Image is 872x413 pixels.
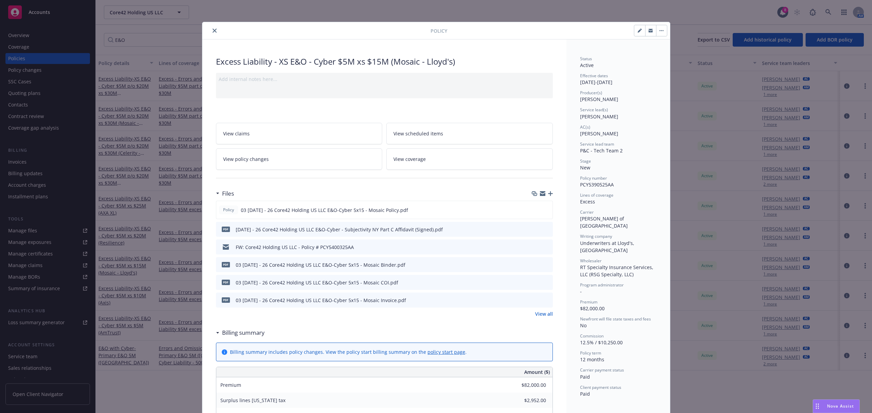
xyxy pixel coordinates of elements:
[580,356,604,363] span: 12 months
[580,164,590,171] span: New
[216,189,234,198] div: Files
[236,226,443,233] div: [DATE] - 26 Core42 Holding US LLC E&O-Cyber - Subjectivity NY Part C Affidavit (Signed).pdf
[223,155,269,163] span: View policy changes
[813,400,822,413] div: Drag to move
[222,189,234,198] h3: Files
[580,62,594,68] span: Active
[580,124,590,130] span: AC(s)
[580,113,618,120] span: [PERSON_NAME]
[386,148,553,170] a: View coverage
[544,226,550,233] button: preview file
[580,240,636,253] span: Underwriters at Lloyd's, [GEOGRAPHIC_DATA]
[216,148,383,170] a: View policy changes
[222,262,230,267] span: pdf
[533,226,539,233] button: download file
[236,279,398,286] div: 03 [DATE] - 26 Core42 Holding US LLC E&O-Cyber 5x15 - Mosaic COI.pdf
[222,227,230,232] span: pdf
[216,123,383,144] a: View claims
[222,280,230,285] span: pdf
[220,397,285,403] span: Surplus lines [US_STATE] tax
[544,244,550,251] button: preview file
[544,279,550,286] button: preview file
[580,107,608,113] span: Service lead(s)
[580,181,614,188] span: PCY5390525AA
[580,56,592,62] span: Status
[236,297,406,304] div: 03 [DATE] - 26 Core42 Holding US LLC E&O-Cyber 5x15 - Mosaic Invoice.pdf
[580,339,623,346] span: 12.5% / $10,250.00
[580,73,608,79] span: Effective dates
[580,316,651,322] span: Newfront will file state taxes and fees
[580,384,621,390] span: Client payment status
[533,261,539,268] button: download file
[222,328,265,337] h3: Billing summary
[580,299,597,305] span: Premium
[230,348,467,356] div: Billing summary includes policy changes. View the policy start billing summary on the .
[580,305,605,312] span: $82,000.00
[580,209,594,215] span: Carrier
[533,206,538,214] button: download file
[580,288,582,295] span: -
[580,282,624,288] span: Program administrator
[506,380,550,390] input: 0.00
[580,391,590,397] span: Paid
[222,297,230,302] span: pdf
[219,76,550,83] div: Add internal notes here...
[533,279,539,286] button: download file
[535,310,553,317] a: View all
[544,206,550,214] button: preview file
[427,349,465,355] a: policy start page
[580,130,618,137] span: [PERSON_NAME]
[524,368,550,376] span: Amount ($)
[393,155,426,163] span: View coverage
[580,198,595,205] span: Excess
[580,158,591,164] span: Stage
[580,73,656,86] div: [DATE] - [DATE]
[580,147,623,154] span: P&C - Tech Team 2
[580,215,628,229] span: [PERSON_NAME] of [GEOGRAPHIC_DATA]
[533,297,539,304] button: download file
[506,395,550,406] input: 0.00
[580,96,618,102] span: [PERSON_NAME]
[580,233,612,239] span: Writing company
[236,261,405,268] div: 03 [DATE] - 26 Core42 Holding US LLC E&O-Cyber 5x15 - Mosaic Binder.pdf
[813,399,860,413] button: Nova Assist
[580,90,602,96] span: Producer(s)
[223,130,250,137] span: View claims
[827,403,854,409] span: Nova Assist
[580,192,613,198] span: Lines of coverage
[386,123,553,144] a: View scheduled items
[580,322,587,329] span: No
[580,258,602,264] span: Wholesaler
[580,141,614,147] span: Service lead team
[241,206,408,214] span: 03 [DATE] - 26 Core42 Holding US LLC E&O-Cyber 5x15 - Mosaic Policy.pdf
[533,244,539,251] button: download file
[431,27,447,34] span: Policy
[211,27,219,35] button: close
[222,207,235,213] span: Policy
[393,130,443,137] span: View scheduled items
[580,350,601,356] span: Policy term
[580,175,607,181] span: Policy number
[580,333,604,339] span: Commission
[236,244,354,251] div: FW: Core42 Holding US LLC - Policy # PCY5400325AA
[580,367,624,373] span: Carrier payment status
[580,374,590,380] span: Paid
[544,297,550,304] button: preview file
[544,261,550,268] button: preview file
[216,328,265,337] div: Billing summary
[580,264,655,278] span: RT Specialty Insurance Services, LLC (RSG Specialty, LLC)
[216,56,553,67] div: Excess Liability - XS E&O - Cyber $5M xs $15M (Mosaic - Lloyd's)
[220,382,241,388] span: Premium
